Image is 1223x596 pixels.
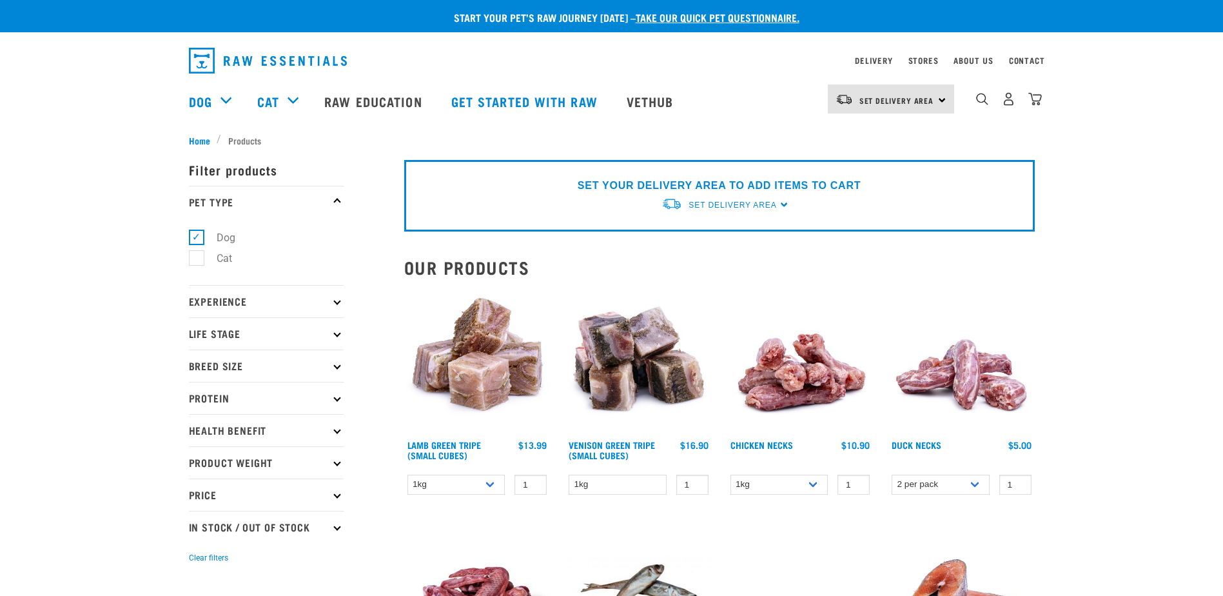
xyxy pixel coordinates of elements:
[189,154,344,186] p: Filter products
[727,288,874,434] img: Pile Of Chicken Necks For Pets
[518,440,547,450] div: $13.99
[676,475,709,495] input: 1
[514,475,547,495] input: 1
[189,479,344,511] p: Price
[680,440,709,450] div: $16.90
[257,92,279,111] a: Cat
[999,475,1032,495] input: 1
[836,94,853,105] img: van-moving.png
[189,552,228,564] button: Clear filters
[196,230,240,246] label: Dog
[565,288,712,434] img: 1079 Green Tripe Venison 01
[189,414,344,446] p: Health Benefit
[404,257,1035,277] h2: Our Products
[196,250,237,266] label: Cat
[888,288,1035,434] img: Pile Of Duck Necks For Pets
[404,288,551,434] img: 1133 Green Tripe Lamb Small Cubes 01
[661,197,682,211] img: van-moving.png
[636,14,799,20] a: take our quick pet questionnaire.
[892,442,941,447] a: Duck Necks
[1028,92,1042,106] img: home-icon@2x.png
[841,440,870,450] div: $10.90
[569,442,655,457] a: Venison Green Tripe (Small Cubes)
[954,58,993,63] a: About Us
[189,350,344,382] p: Breed Size
[908,58,939,63] a: Stores
[976,93,988,105] img: home-icon-1@2x.png
[438,75,614,127] a: Get started with Raw
[189,382,344,414] p: Protein
[855,58,892,63] a: Delivery
[859,98,934,103] span: Set Delivery Area
[189,48,347,74] img: Raw Essentials Logo
[189,511,344,543] p: In Stock / Out Of Stock
[179,43,1045,79] nav: dropdown navigation
[189,134,210,147] span: Home
[837,475,870,495] input: 1
[189,446,344,479] p: Product Weight
[311,75,438,127] a: Raw Education
[614,75,690,127] a: Vethub
[1008,440,1032,450] div: $5.00
[1002,92,1015,106] img: user.png
[730,442,793,447] a: Chicken Necks
[189,134,217,147] a: Home
[189,92,212,111] a: Dog
[407,442,481,457] a: Lamb Green Tripe (Small Cubes)
[1009,58,1045,63] a: Contact
[578,178,861,194] p: SET YOUR DELIVERY AREA TO ADD ITEMS TO CART
[189,134,1035,147] nav: breadcrumbs
[189,285,344,317] p: Experience
[189,186,344,218] p: Pet Type
[689,201,776,210] span: Set Delivery Area
[189,317,344,350] p: Life Stage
